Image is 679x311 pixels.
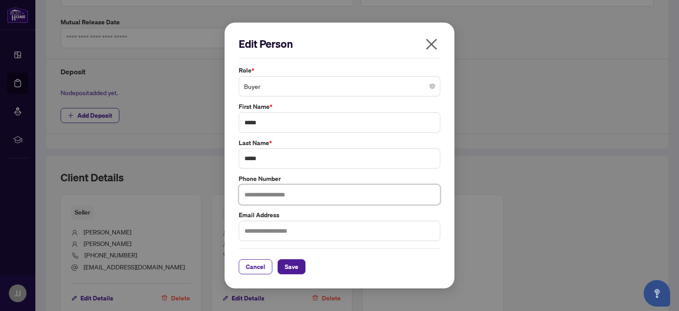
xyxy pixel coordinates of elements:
[239,210,440,220] label: Email Address
[424,37,439,51] span: close
[430,84,435,89] span: close-circle
[239,259,272,274] button: Cancel
[239,37,440,51] h2: Edit Person
[239,102,440,111] label: First Name
[285,260,298,274] span: Save
[239,138,440,148] label: Last Name
[278,259,305,274] button: Save
[244,78,435,95] span: Buyer
[246,260,265,274] span: Cancel
[644,280,670,307] button: Open asap
[239,65,440,75] label: Role
[239,174,440,184] label: Phone Number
